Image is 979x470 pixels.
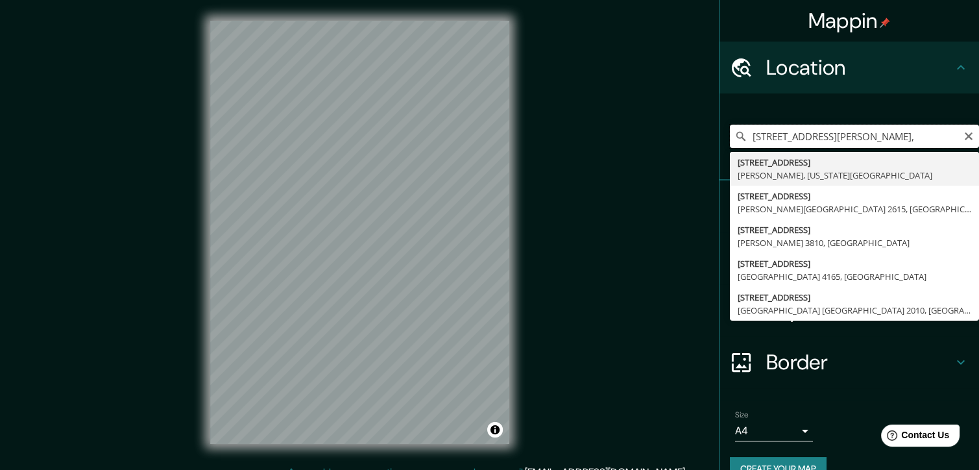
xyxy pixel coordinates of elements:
h4: Border [766,349,953,375]
button: Toggle attribution [487,422,503,438]
div: [PERSON_NAME][GEOGRAPHIC_DATA] 2615, [GEOGRAPHIC_DATA] [738,203,971,216]
div: Pins [719,180,979,232]
h4: Location [766,55,953,80]
div: Style [719,232,979,284]
div: [STREET_ADDRESS] [738,257,971,270]
button: Clear [963,129,974,142]
div: [PERSON_NAME] 3810, [GEOGRAPHIC_DATA] [738,236,971,249]
div: [STREET_ADDRESS] [738,190,971,203]
div: [STREET_ADDRESS] [738,223,971,236]
h4: Mappin [808,8,891,34]
h4: Layout [766,297,953,323]
div: [PERSON_NAME], [US_STATE][GEOGRAPHIC_DATA] [738,169,971,182]
div: Layout [719,284,979,336]
div: [STREET_ADDRESS] [738,156,971,169]
canvas: Map [210,21,509,444]
div: Border [719,336,979,388]
input: Pick your city or area [730,125,979,148]
div: A4 [735,421,813,441]
img: pin-icon.png [880,18,890,28]
div: [GEOGRAPHIC_DATA] 4165, [GEOGRAPHIC_DATA] [738,270,971,283]
iframe: Help widget launcher [864,419,965,456]
div: [GEOGRAPHIC_DATA] [GEOGRAPHIC_DATA] 2010, [GEOGRAPHIC_DATA] [738,304,971,317]
label: Size [735,410,749,421]
div: [STREET_ADDRESS] [738,291,971,304]
div: Location [719,42,979,93]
